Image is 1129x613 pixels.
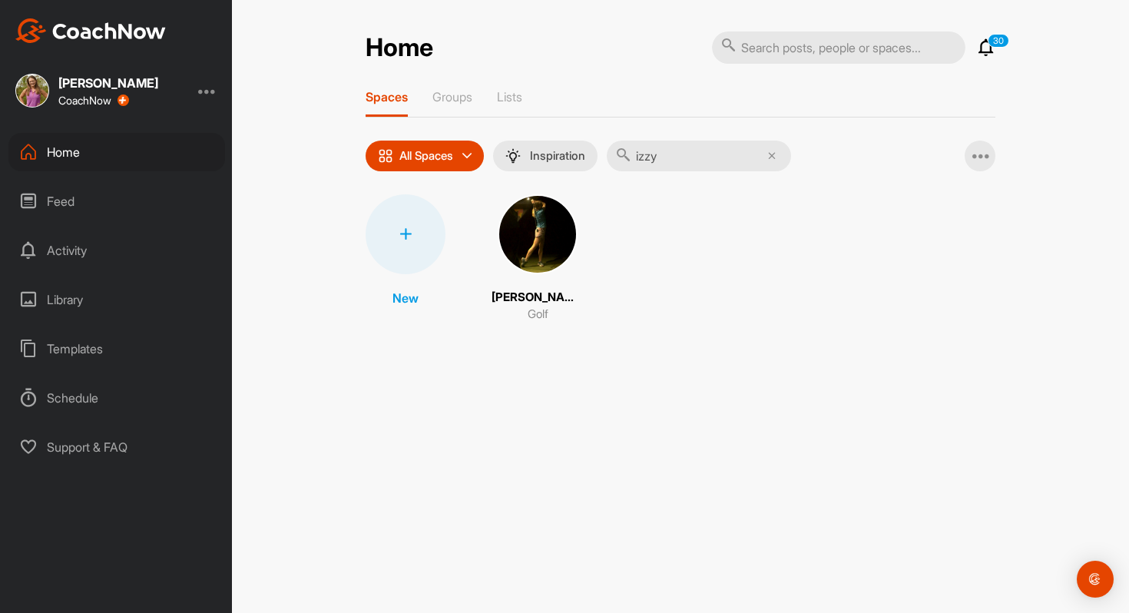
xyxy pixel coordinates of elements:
[492,289,584,306] p: [PERSON_NAME]
[392,289,419,307] p: New
[8,280,225,319] div: Library
[530,150,585,162] p: Inspiration
[432,89,472,104] p: Groups
[8,133,225,171] div: Home
[58,94,129,107] div: CoachNow
[378,148,393,164] img: icon
[498,194,578,274] img: square_3f9306cb190d75ec48192b5a7bae1acb.jpg
[8,231,225,270] div: Activity
[15,74,49,108] img: square_b26b68be6650e45701a616cf554d9114.jpg
[8,428,225,466] div: Support & FAQ
[366,33,433,63] h2: Home
[607,141,791,171] input: Search...
[988,34,1009,48] p: 30
[712,31,965,64] input: Search posts, people or spaces...
[1077,561,1114,598] div: Open Intercom Messenger
[15,18,166,43] img: CoachNow
[528,306,548,323] p: Golf
[8,182,225,220] div: Feed
[58,77,158,89] div: [PERSON_NAME]
[497,89,522,104] p: Lists
[366,89,408,104] p: Spaces
[505,148,521,164] img: menuIcon
[399,150,453,162] p: All Spaces
[8,330,225,368] div: Templates
[8,379,225,417] div: Schedule
[492,194,584,323] a: [PERSON_NAME]Golf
